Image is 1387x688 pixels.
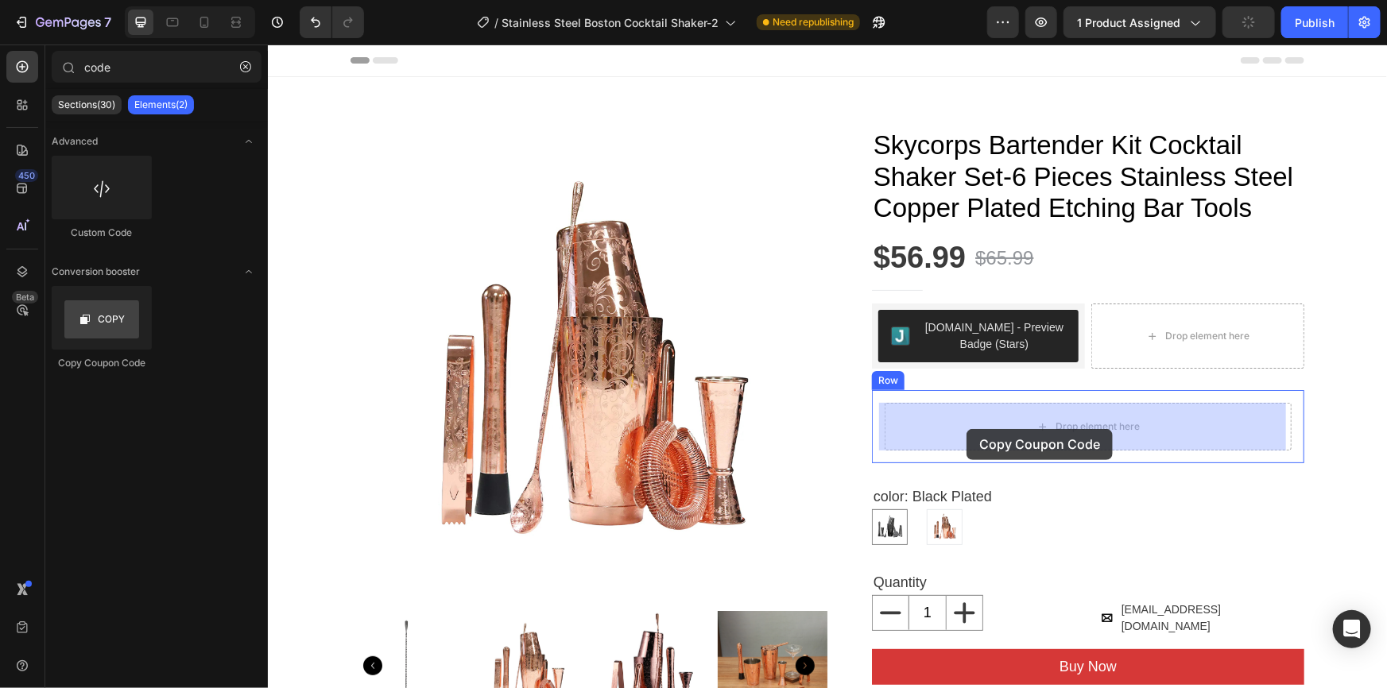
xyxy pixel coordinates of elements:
[1333,610,1371,648] div: Open Intercom Messenger
[773,15,854,29] span: Need republishing
[15,169,38,182] div: 450
[52,134,98,149] span: Advanced
[1281,6,1348,38] button: Publish
[300,6,364,38] div: Undo/Redo
[52,226,152,240] div: Custom Code
[6,6,118,38] button: 7
[52,265,140,279] span: Conversion booster
[268,44,1387,688] iframe: Design area
[236,259,262,284] span: Toggle open
[52,356,152,370] div: Copy Coupon Code
[1295,14,1335,31] div: Publish
[1077,14,1180,31] span: 1 product assigned
[104,13,111,32] p: 7
[494,14,498,31] span: /
[52,51,262,83] input: Search Sections & Elements
[12,291,38,303] div: Beta
[58,99,115,111] p: Sections(30)
[236,129,262,154] span: Toggle open
[502,14,719,31] span: Stainless Steel Boston Cocktail Shaker-2
[134,99,188,111] p: Elements(2)
[1063,6,1216,38] button: 1 product assigned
